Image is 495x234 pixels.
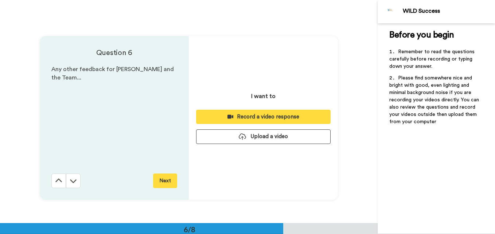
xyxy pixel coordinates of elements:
span: Before you begin [389,31,454,39]
h4: Question 6 [51,48,177,58]
button: Upload a video [196,129,331,144]
button: Next [153,173,177,188]
span: Any other feedback for [PERSON_NAME] and the Team... [51,66,175,81]
img: Profile Image [382,3,399,20]
div: Record a video response [202,113,325,121]
p: I want to [251,92,276,101]
span: Remember to read the questions carefully before recording or typing down your answer. [389,49,476,69]
button: Record a video response [196,110,331,124]
span: Please find somewhere nice and bright with good, even lighting and minimal background noise if yo... [389,75,480,124]
div: WILD Success [403,8,495,15]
